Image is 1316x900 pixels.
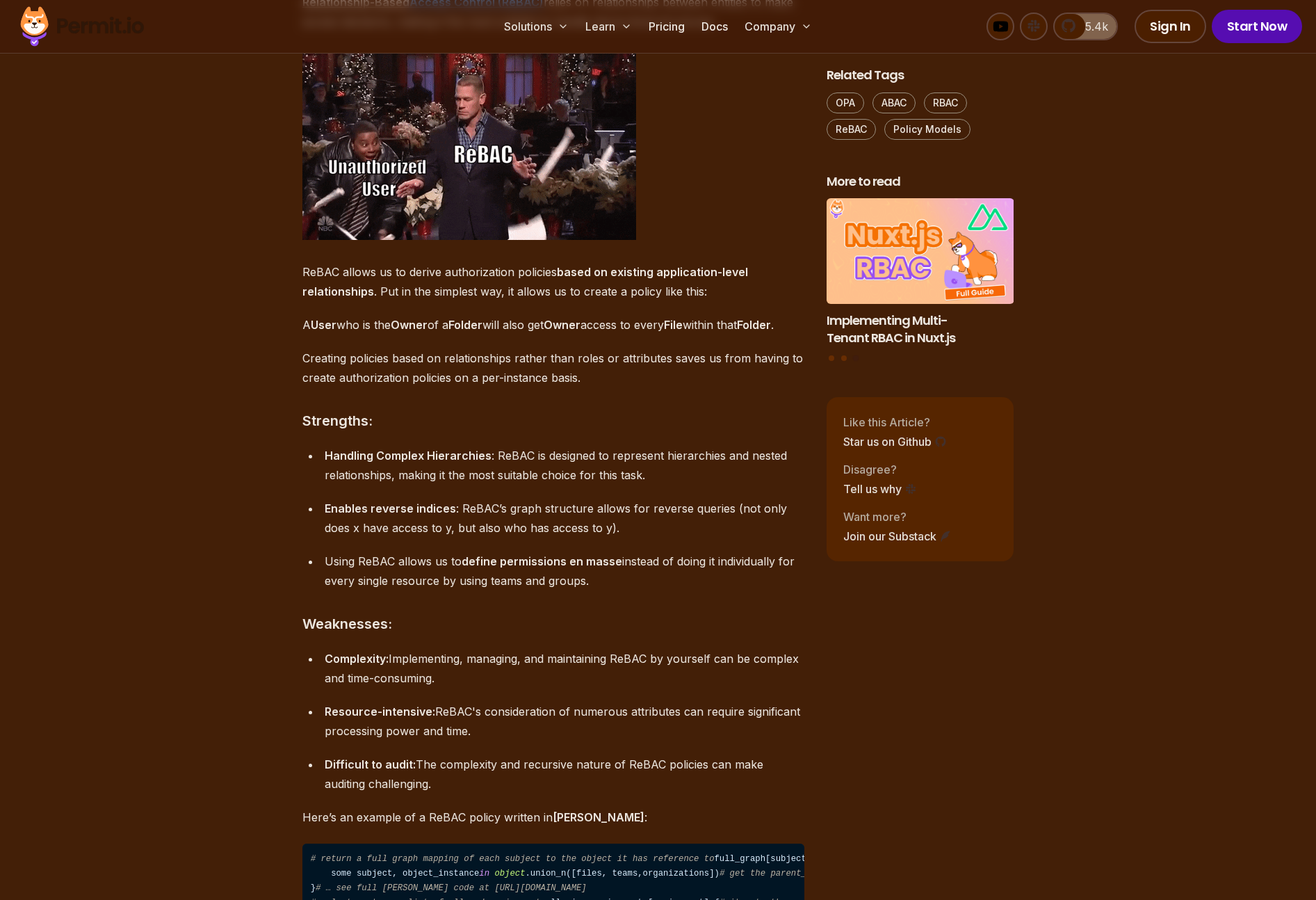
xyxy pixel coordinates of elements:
[479,869,489,878] span: in
[696,13,733,40] a: Docs
[325,499,804,538] div: : ReBAC’s graph structure allows for reverse queries (not only does x have access to y, but also ...
[302,348,804,387] p: Creating policies based on relationships rather than roles or attributes saves us from having to ...
[827,199,1014,347] a: Implementing Multi-Tenant RBAC in Nuxt.jsImplementing Multi-Tenant RBAC in Nuxt.js
[737,318,771,332] strong: Folder
[827,173,1014,191] h2: More to read
[1135,10,1206,43] a: Sign In
[14,3,150,50] img: Permit logo
[643,13,690,40] a: Pricing
[739,13,818,40] button: Company
[325,702,804,741] div: ReBAC's consideration of numerous attributes can require significant processing power and time.
[302,613,804,635] h3: Weaknesses:
[462,554,622,568] strong: define permissions en masse
[325,446,804,485] div: : ReBAC is designed to represent hierarchies and nested relationships, making it the most suitabl...
[302,265,748,298] strong: based on existing application-level relationships
[872,93,916,113] a: ABAC
[827,119,876,140] a: ReBAC
[1212,10,1303,43] a: Start Now
[1053,13,1118,40] a: 5.4k
[302,315,804,335] p: A who is the of a will also get access to every within that .
[827,312,1014,347] h3: Implementing Multi-Tenant RBAC in Nuxt.js
[827,93,864,113] a: OPA
[1077,18,1108,35] span: 5.4k
[924,93,967,113] a: RBAC
[325,705,435,718] strong: Resource-intensive:
[311,854,715,864] span: # return a full graph mapping of each subject to the object it has reference to
[843,433,947,450] a: Star us on Github
[720,869,944,878] span: # get the parent_id the subject is referring
[827,199,1014,364] div: Posts
[311,318,336,332] strong: User
[325,755,804,794] div: The complexity and recursive nature of ReBAC policies can make auditing challenging.
[827,199,1014,305] img: Implementing Multi-Tenant RBAC in Nuxt.js
[325,552,804,590] div: Using ReBAC allows us to instead of doing it individually for every single resource by using team...
[325,652,389,666] strong: Complexity:
[843,528,952,545] a: Join our Substack
[391,318,428,332] strong: Owner
[494,869,525,878] span: object
[853,355,859,362] button: Go to slide 3
[544,318,580,332] strong: Owner
[302,54,636,240] img: ezgif-1-05a0af8567.gif
[843,461,917,478] p: Disagree?
[829,356,834,362] button: Go to slide 1
[302,410,804,432] h3: Strengths:
[325,649,804,688] div: Implementing, managing, and maintaining ReBAC by yourself can be complex and time-consuming.
[325,501,456,515] strong: Enables reverse indices
[316,883,587,893] span: # … see full [PERSON_NAME] code at [URL][DOMAIN_NAME]
[843,508,952,525] p: Want more?
[325,449,492,463] strong: Handling Complex Hierarchies
[841,356,847,362] button: Go to slide 2
[827,67,1014,84] h2: Related Tags
[664,318,683,332] strong: File
[827,199,1014,347] li: 3 of 3
[580,13,637,40] button: Learn
[302,262,804,301] p: ReBAC allows us to derive authorization policies . Put in the simplest way, it allows us to creat...
[843,414,947,431] p: Like this Article?
[448,318,482,332] strong: Folder
[498,13,574,40] button: Solutions
[325,757,416,771] strong: Difficult to audit:
[884,119,970,140] a: Policy Models
[843,481,917,497] a: Tell us why
[302,807,804,827] p: Here’s an example of a ReBAC policy written in :
[553,810,644,824] strong: [PERSON_NAME]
